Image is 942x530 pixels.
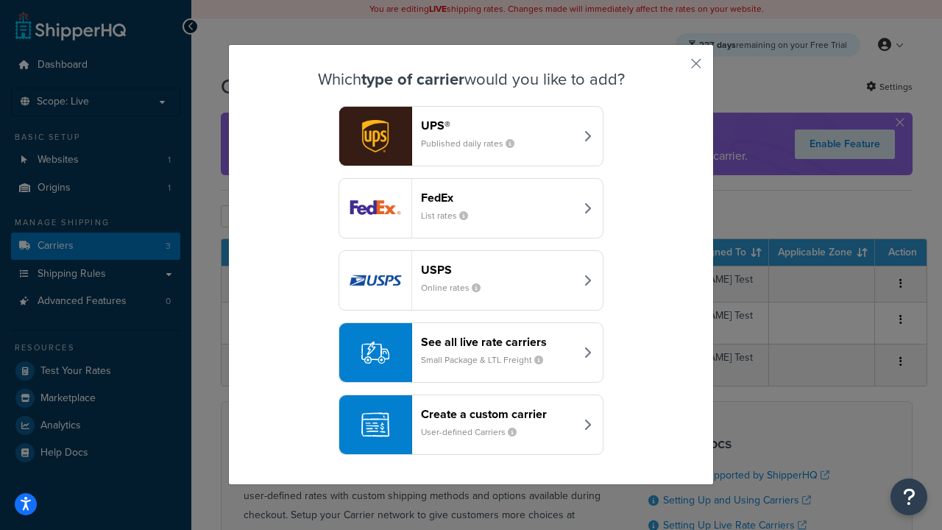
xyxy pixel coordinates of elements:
small: User-defined Carriers [421,425,528,439]
small: Small Package & LTL Freight [421,353,555,367]
button: fedEx logoFedExList rates [339,178,603,239]
img: usps logo [339,251,411,310]
header: USPS [421,263,575,277]
header: FedEx [421,191,575,205]
img: icon-carrier-liverate-becf4550.svg [361,339,389,367]
header: UPS® [421,119,575,132]
header: Create a custom carrier [421,407,575,421]
small: List rates [421,209,480,222]
h3: Which would you like to add? [266,71,676,88]
small: Published daily rates [421,137,526,150]
button: See all live rate carriersSmall Package & LTL Freight [339,322,603,383]
button: usps logoUSPSOnline rates [339,250,603,311]
button: ups logoUPS®Published daily rates [339,106,603,166]
strong: type of carrier [361,67,464,91]
small: Online rates [421,281,492,294]
header: See all live rate carriers [421,335,575,349]
img: fedEx logo [339,179,411,238]
img: ups logo [339,107,411,166]
img: icon-carrier-custom-c93b8a24.svg [361,411,389,439]
button: Open Resource Center [890,478,927,515]
button: Create a custom carrierUser-defined Carriers [339,395,603,455]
